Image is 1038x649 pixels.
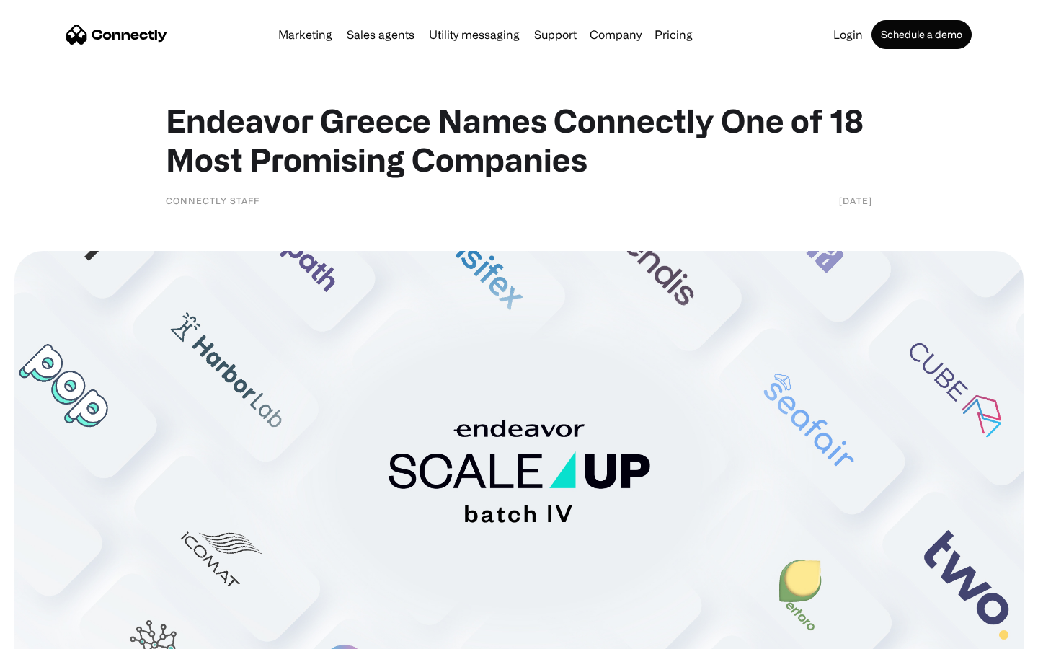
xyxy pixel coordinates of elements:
[166,193,259,208] div: Connectly Staff
[166,101,872,179] h1: Endeavor Greece Names Connectly One of 18 Most Promising Companies
[590,25,642,45] div: Company
[649,29,698,40] a: Pricing
[423,29,525,40] a: Utility messaging
[839,193,872,208] div: [DATE]
[828,29,869,40] a: Login
[871,20,972,49] a: Schedule a demo
[528,29,582,40] a: Support
[272,29,338,40] a: Marketing
[14,624,86,644] aside: Language selected: English
[29,624,86,644] ul: Language list
[341,29,420,40] a: Sales agents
